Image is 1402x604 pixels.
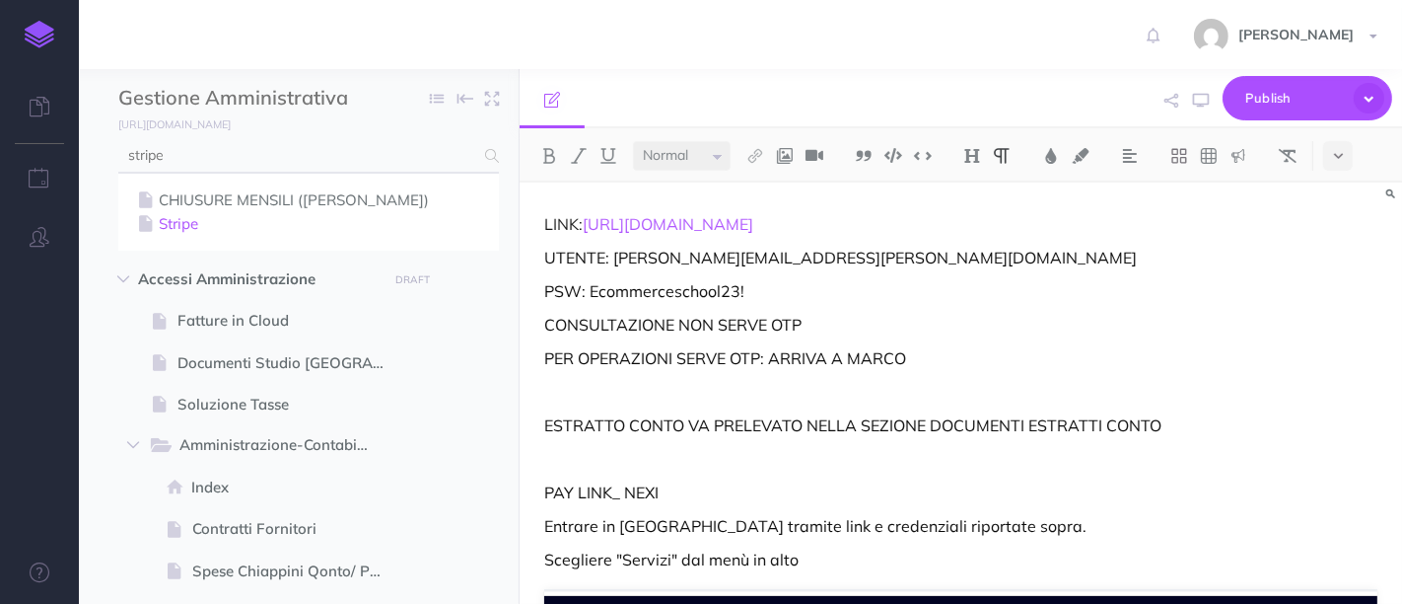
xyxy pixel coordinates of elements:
[776,148,794,164] img: Add image button
[177,351,400,375] span: Documenti Studio [GEOGRAPHIC_DATA]
[544,346,1377,370] p: PER OPERAZIONI SERVE OTP: ARRIVA A MARCO
[177,393,400,416] span: Soluzione Tasse
[1228,26,1364,43] span: [PERSON_NAME]
[544,548,1377,571] p: Scegliere "Servizi" dal menù in alto
[599,148,617,164] img: Underline button
[133,189,484,212] a: CHIUSURE MENSILI ([PERSON_NAME])
[177,309,400,333] span: Fatture in Cloud
[179,433,386,459] span: Amministrazione-Contabilità
[963,148,981,164] img: Headings dropdown button
[25,21,54,48] img: logo-mark.svg
[1279,148,1297,164] img: Clear styles button
[806,148,823,164] img: Add video button
[395,273,430,286] small: DRAFT
[1245,83,1344,113] span: Publish
[583,214,753,234] a: [URL][DOMAIN_NAME]
[570,148,588,164] img: Italic button
[544,414,1377,437] p: ESTRATTO CONTO VA PRELEVATO NELLA SEZIONE DOCUMENTI ESTRATTI CONTO
[540,148,558,164] img: Bold button
[1072,148,1089,164] img: Text background color button
[118,84,350,113] input: Documentation Name
[746,148,764,164] img: Link button
[1223,76,1392,120] button: Publish
[192,517,400,541] span: Contratti Fornitori
[388,268,438,291] button: DRAFT
[191,476,400,499] span: Index
[118,117,231,131] small: [URL][DOMAIN_NAME]
[544,514,1377,538] p: Entrare in [GEOGRAPHIC_DATA] tramite link e credenziali riportate sopra.
[855,148,873,164] img: Blockquote button
[884,148,902,163] img: Code block button
[544,212,1377,236] p: LINK:
[544,481,1377,504] p: PAY LINK_ NEXI
[993,148,1011,164] img: Paragraph button
[79,113,250,133] a: [URL][DOMAIN_NAME]
[133,212,484,236] a: Stripe
[544,246,1377,269] p: UTENTE: [PERSON_NAME][EMAIL_ADDRESS][PERSON_NAME][DOMAIN_NAME]
[914,148,932,163] img: Inline code button
[192,560,400,583] span: Spese Chiappini Qonto/ Personali
[118,138,473,174] input: Search
[544,313,1377,337] p: CONSULTAZIONE NON SERVE OTP
[1042,148,1060,164] img: Text color button
[1200,148,1218,164] img: Create table button
[544,279,1377,303] p: PSW: Ecommerceschool23!
[1194,19,1228,53] img: 773ddf364f97774a49de44848d81cdba.jpg
[1229,148,1247,164] img: Callout dropdown menu button
[138,267,376,291] span: Accessi Amministrazione
[1121,148,1139,164] img: Alignment dropdown menu button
